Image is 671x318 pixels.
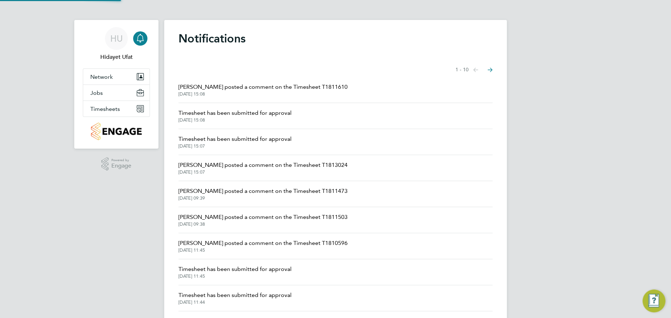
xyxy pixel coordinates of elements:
[91,123,141,140] img: countryside-properties-logo-retina.png
[178,117,292,123] span: [DATE] 15:08
[178,135,292,143] span: Timesheet has been submitted for approval
[178,143,292,149] span: [DATE] 15:07
[178,213,348,227] a: [PERSON_NAME] posted a comment on the Timesheet T1811503[DATE] 09:38
[178,265,292,273] span: Timesheet has been submitted for approval
[83,123,150,140] a: Go to home page
[178,169,348,175] span: [DATE] 15:07
[178,195,348,201] span: [DATE] 09:39
[178,161,348,175] a: [PERSON_NAME] posted a comment on the Timesheet T1813024[DATE] 15:07
[110,34,123,43] span: HU
[90,89,103,96] span: Jobs
[74,20,158,149] nav: Main navigation
[83,53,150,61] span: Hidayet Ufat
[178,265,292,279] a: Timesheet has been submitted for approval[DATE] 11:45
[642,289,665,312] button: Engage Resource Center
[111,163,131,169] span: Engage
[178,291,292,299] span: Timesheet has been submitted for approval
[178,213,348,221] span: [PERSON_NAME] posted a comment on the Timesheet T1811503
[178,91,348,97] span: [DATE] 15:08
[178,221,348,227] span: [DATE] 09:38
[178,291,292,305] a: Timesheet has been submitted for approval[DATE] 11:44
[90,73,113,80] span: Network
[83,85,150,101] button: Jobs
[455,66,469,73] span: 1 - 10
[178,83,348,91] span: [PERSON_NAME] posted a comment on the Timesheet T1811610
[178,109,292,117] span: Timesheet has been submitted for approval
[178,83,348,97] a: [PERSON_NAME] posted a comment on the Timesheet T1811610[DATE] 15:08
[178,239,348,253] a: [PERSON_NAME] posted a comment on the Timesheet T1810596[DATE] 11:45
[178,247,348,253] span: [DATE] 11:45
[178,273,292,279] span: [DATE] 11:45
[83,69,150,84] button: Network
[178,299,292,305] span: [DATE] 11:44
[178,187,348,195] span: [PERSON_NAME] posted a comment on the Timesheet T1811473
[455,63,493,77] nav: Select page of notifications list
[178,187,348,201] a: [PERSON_NAME] posted a comment on the Timesheet T1811473[DATE] 09:39
[178,31,493,46] h1: Notifications
[178,239,348,247] span: [PERSON_NAME] posted a comment on the Timesheet T1810596
[101,157,132,171] a: Powered byEngage
[178,109,292,123] a: Timesheet has been submitted for approval[DATE] 15:08
[178,135,292,149] a: Timesheet has been submitted for approval[DATE] 15:07
[111,157,131,163] span: Powered by
[178,161,348,169] span: [PERSON_NAME] posted a comment on the Timesheet T1813024
[83,27,150,61] a: HUHidayet Ufat
[83,101,150,117] button: Timesheets
[90,106,120,112] span: Timesheets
